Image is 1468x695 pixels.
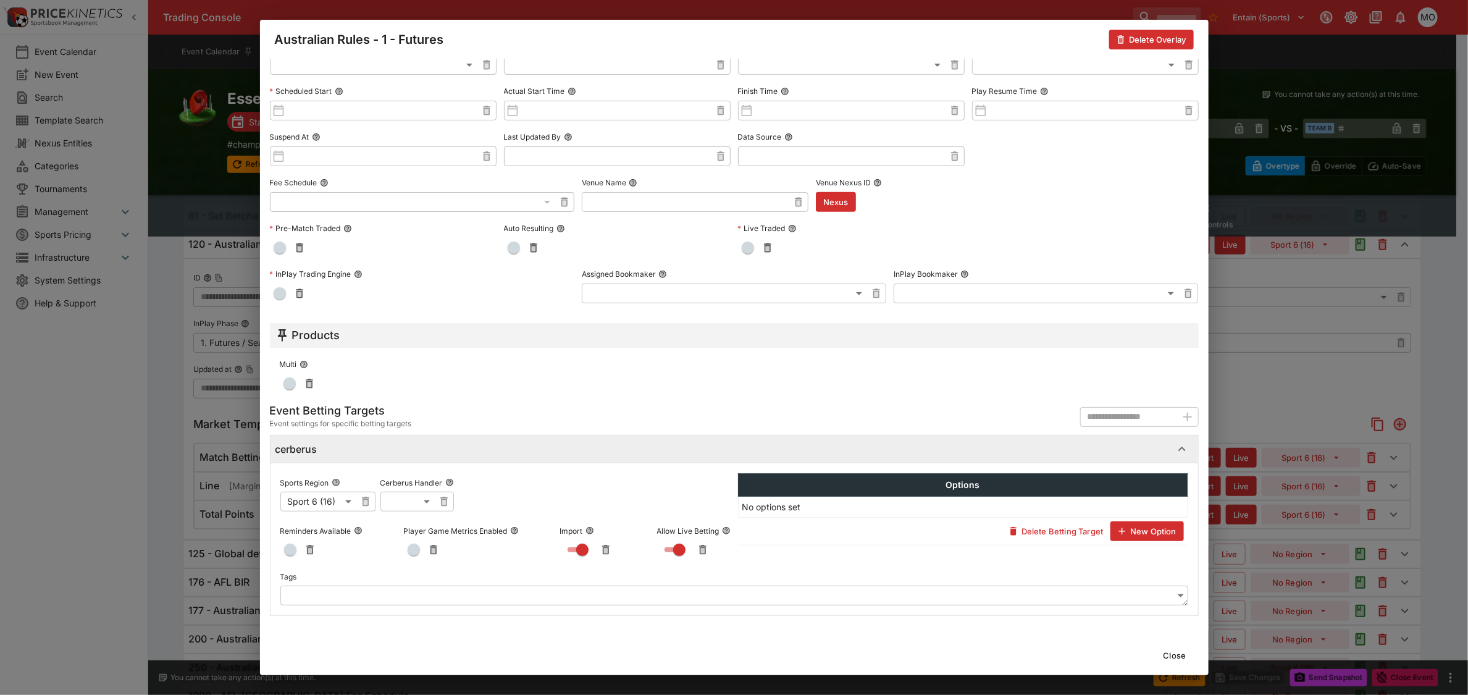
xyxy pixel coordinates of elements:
p: Play Resume Time [972,86,1038,96]
button: Last Updated By [564,133,573,141]
button: Suspend At [312,133,321,141]
p: Live Traded [738,223,786,234]
p: InPlay Trading Engine [270,269,351,279]
button: Player Game Metrics Enabled [510,526,519,535]
p: Finish Time [738,86,778,96]
button: Live Traded [788,224,797,233]
button: Play Resume Time [1040,87,1049,96]
p: Import [560,526,583,536]
button: Nexus [816,192,856,212]
h6: cerberus [275,443,317,456]
p: Player Game Metrics Enabled [404,526,508,536]
p: Assigned Bookmaker [582,269,656,279]
p: Fee Schedule [270,177,317,188]
button: Scheduled Start [335,87,343,96]
p: Sports Region [280,478,329,488]
button: Delete Overlay [1109,30,1193,49]
button: Multi [300,360,308,369]
button: Fee Schedule [320,179,329,187]
h5: Event Betting Targets [270,403,412,418]
button: Venue Name [629,179,637,187]
p: Data Source [738,132,782,142]
p: Cerberus Handler [380,478,443,488]
button: New Option [1110,521,1184,541]
button: Pre-Match Traded [343,224,352,233]
button: Reminders Available [354,526,363,535]
p: Pre-Match Traded [270,223,341,234]
span: Event settings for specific betting targets [270,418,412,430]
button: Finish Time [781,87,789,96]
p: Venue Name [582,177,626,188]
p: Allow Live Betting [657,526,719,536]
button: Venue Nexus ID [873,179,882,187]
td: No options set [738,497,1188,518]
button: Cerberus Handler [445,478,454,487]
p: Tags [280,571,297,582]
h5: Products [292,328,340,342]
button: Data Source [784,133,793,141]
p: Last Updated By [504,132,561,142]
button: Delete Betting Target [1002,521,1110,541]
p: Reminders Available [280,526,351,536]
button: Allow Live Betting [722,526,731,535]
p: InPlay Bookmaker [894,269,958,279]
p: Scheduled Start [270,86,332,96]
p: Multi [280,359,297,369]
button: Actual Start Time [568,87,576,96]
button: Import [585,526,594,535]
button: Close [1156,646,1194,665]
p: Actual Start Time [504,86,565,96]
p: Auto Resulting [504,223,554,234]
th: Options [738,474,1188,497]
div: Sport 6 (16) [280,492,356,512]
button: Assigned Bookmaker [658,270,667,279]
button: Sports Region [332,478,340,487]
button: Auto Resulting [556,224,565,233]
button: InPlay Trading Engine [354,270,363,279]
p: Venue Nexus ID [816,177,871,188]
h4: Australian Rules - 1 - Futures [275,32,444,48]
p: Suspend At [270,132,309,142]
button: InPlay Bookmaker [960,270,969,279]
